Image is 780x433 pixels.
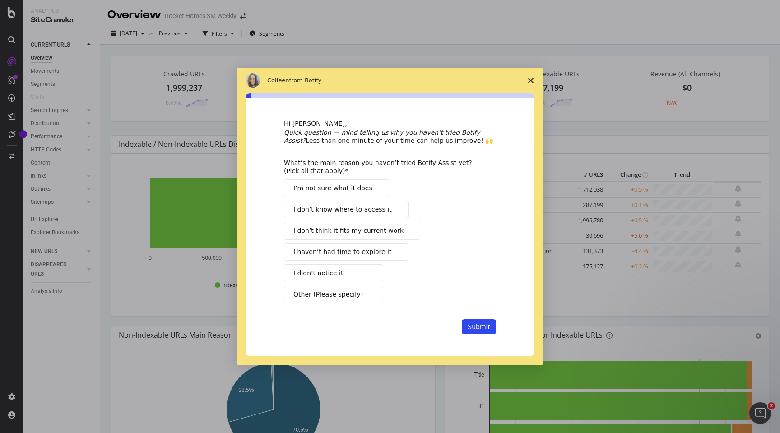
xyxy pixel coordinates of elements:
span: Colleen [267,77,289,84]
span: from Botify [289,77,322,84]
span: I don’t know where to access it [293,205,392,214]
button: I’m not sure what it does [284,179,389,197]
div: What’s the main reason you haven’t tried Botify Assist yet? (Pick all that apply) [284,159,483,175]
button: I don’t know where to access it [284,201,409,218]
i: Quick question — mind telling us why you haven’t tried Botify Assist? [284,129,480,144]
button: Submit [462,319,496,334]
img: Profile image for Colleen [246,73,260,88]
span: Close survey [518,68,543,93]
span: I’m not sure what it does [293,184,372,193]
button: I don’t think it fits my current work [284,222,420,240]
span: I didn’t notice it [293,268,343,278]
button: I haven’t had time to explore it [284,243,408,261]
button: I didn’t notice it [284,264,383,282]
span: I don’t think it fits my current work [293,226,404,235]
div: Hi [PERSON_NAME], [284,119,496,128]
button: Other (Please specify) [284,286,383,303]
div: Less than one minute of your time can help us improve! 🙌 [284,128,496,145]
span: I haven’t had time to explore it [293,247,391,257]
span: Other (Please specify) [293,290,363,299]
